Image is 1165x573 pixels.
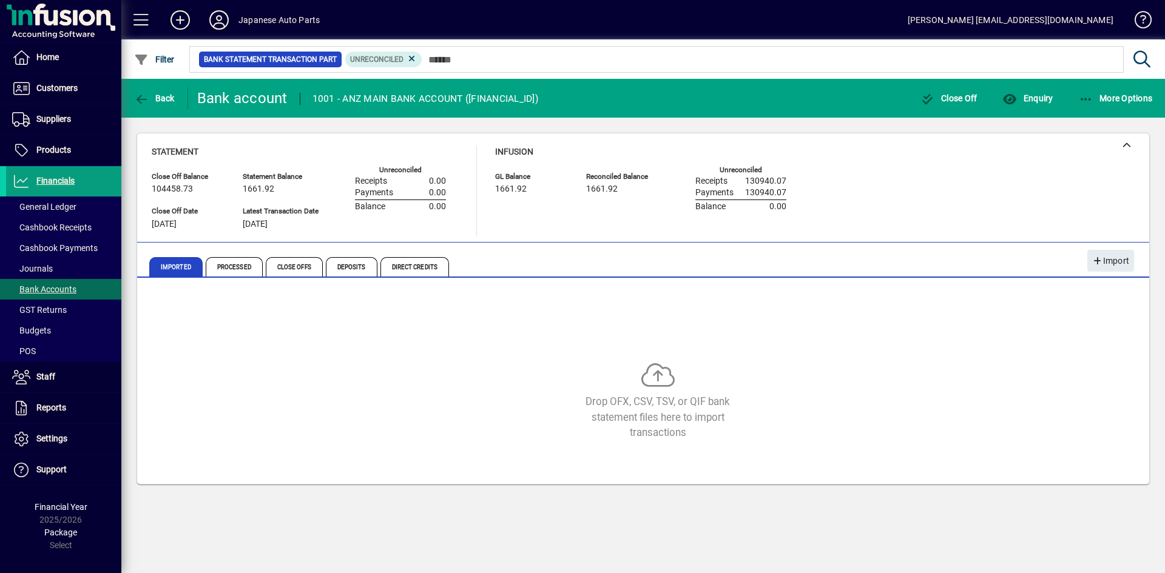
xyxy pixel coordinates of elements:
[429,188,446,198] span: 0.00
[355,176,387,186] span: Receipts
[6,196,121,217] a: General Ledger
[35,502,87,512] span: Financial Year
[152,207,225,215] span: Close Off Date
[326,257,377,276] span: Deposits
[6,104,121,135] a: Suppliers
[6,73,121,104] a: Customers
[134,93,175,103] span: Back
[36,403,66,412] span: Reports
[695,176,728,186] span: Receipts
[6,424,121,454] a: Settings
[6,300,121,320] a: GST Returns
[36,176,75,186] span: Financials
[1087,250,1134,272] button: Import
[429,202,446,212] span: 0.00
[12,346,36,356] span: POS
[12,202,76,212] span: General Ledger
[36,52,59,62] span: Home
[36,83,78,93] span: Customers
[355,188,393,198] span: Payments
[6,279,121,300] a: Bank Accounts
[1126,2,1150,42] a: Knowledge Base
[152,219,177,229] span: [DATE]
[920,93,978,103] span: Close Off
[6,362,121,392] a: Staff
[6,258,121,279] a: Journals
[567,394,749,440] div: Drop OFX, CSV, TSV, or QIF bank statement files here to import transactions
[355,202,385,212] span: Balance
[12,326,51,335] span: Budgets
[495,173,568,181] span: GL Balance
[6,455,121,485] a: Support
[999,87,1056,109] button: Enquiry
[586,173,659,181] span: Reconciled Balance
[152,184,193,194] span: 104458.73
[1092,251,1129,271] span: Import
[908,10,1113,30] div: [PERSON_NAME] [EMAIL_ADDRESS][DOMAIN_NAME]
[379,166,422,174] label: Unreconciled
[1002,93,1053,103] span: Enquiry
[266,257,323,276] span: Close Offs
[238,10,320,30] div: Japanese Auto Parts
[36,372,55,381] span: Staff
[243,173,319,181] span: Statement Balance
[6,393,121,423] a: Reports
[206,257,263,276] span: Processed
[745,188,786,198] span: 130940.07
[769,202,786,212] span: 0.00
[720,166,762,174] label: Unreconciled
[745,176,786,186] span: 130940.07
[131,87,178,109] button: Back
[36,434,67,443] span: Settings
[586,184,618,194] span: 1661.92
[345,52,422,67] mat-chip: Reconciliation Status: Unreconciled
[917,87,981,109] button: Close Off
[6,42,121,73] a: Home
[350,55,404,64] span: Unreconciled
[243,207,319,215] span: Latest Transaction Date
[6,135,121,166] a: Products
[204,53,337,65] span: Bank Statement Transaction Part
[36,145,71,155] span: Products
[131,49,178,70] button: Filter
[6,341,121,361] a: POS
[12,284,76,294] span: Bank Accounts
[243,219,268,229] span: [DATE]
[695,188,734,198] span: Payments
[12,305,67,315] span: GST Returns
[12,243,98,253] span: Cashbook Payments
[243,184,274,194] span: 1661.92
[197,89,288,108] div: Bank account
[429,176,446,186] span: 0.00
[44,528,77,537] span: Package
[161,9,200,31] button: Add
[36,464,67,474] span: Support
[36,114,71,124] span: Suppliers
[6,238,121,258] a: Cashbook Payments
[1079,93,1153,103] span: More Options
[312,89,538,109] div: 1001 - ANZ MAIN BANK ACCOUNT ([FINANCIAL_ID])
[380,257,449,276] span: Direct Credits
[695,202,726,212] span: Balance
[6,217,121,238] a: Cashbook Receipts
[12,264,53,273] span: Journals
[495,184,527,194] span: 1661.92
[12,223,92,232] span: Cashbook Receipts
[1076,87,1156,109] button: More Options
[152,173,225,181] span: Close Off Balance
[121,87,188,109] app-page-header-button: Back
[200,9,238,31] button: Profile
[149,257,203,276] span: Imported
[6,320,121,341] a: Budgets
[134,55,175,64] span: Filter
